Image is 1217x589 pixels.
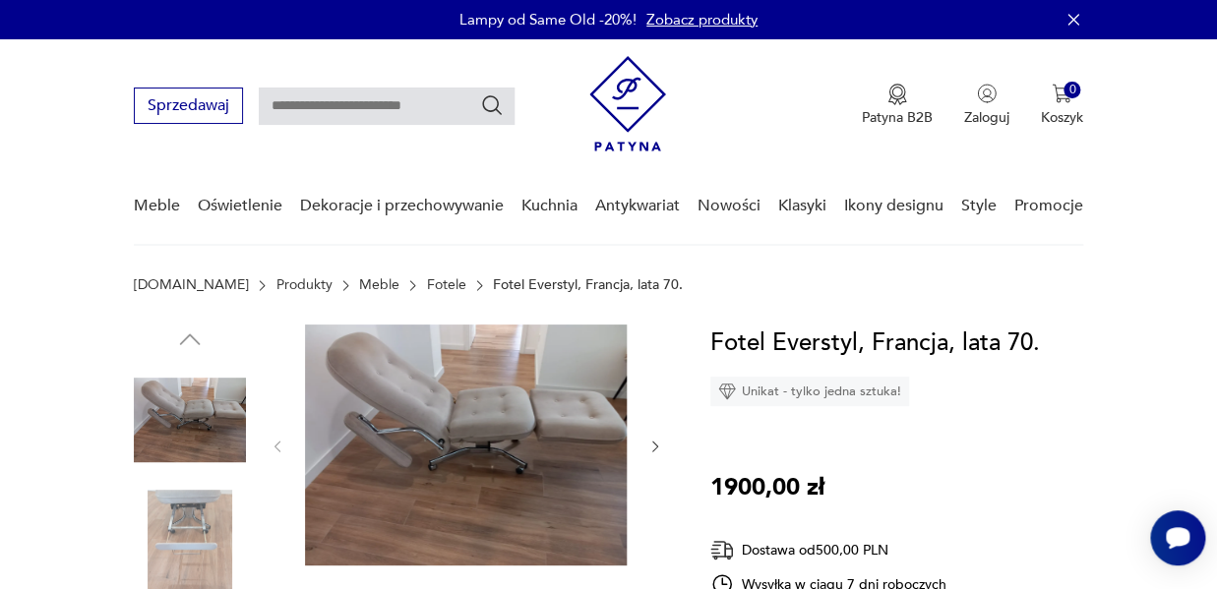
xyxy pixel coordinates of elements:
[778,168,826,244] a: Klasyki
[134,364,246,476] img: Zdjęcie produktu Fotel Everstyl, Francja, lata 70.
[862,108,933,127] p: Patyna B2B
[964,108,1009,127] p: Zaloguj
[595,168,680,244] a: Antykwariat
[1014,168,1083,244] a: Promocje
[198,168,282,244] a: Oświetlenie
[134,168,180,244] a: Meble
[710,469,824,506] p: 1900,00 zł
[710,538,734,562] img: Ikona dostawy
[427,277,466,293] a: Fotele
[359,277,399,293] a: Meble
[710,324,1040,362] h1: Fotel Everstyl, Francja, lata 70.
[646,10,758,29] a: Zobacz produkty
[718,383,736,400] img: Ikona diamentu
[698,168,761,244] a: Nowości
[134,277,249,293] a: [DOMAIN_NAME]
[1150,510,1205,565] iframe: Smartsupp widget button
[1052,84,1071,103] img: Ikona koszyka
[887,84,907,105] img: Ikona medalu
[134,100,243,114] a: Sprzedawaj
[480,93,504,117] button: Szukaj
[862,84,933,127] a: Ikona medaluPatyna B2B
[1064,82,1080,98] div: 0
[1041,84,1083,127] button: 0Koszyk
[521,168,578,244] a: Kuchnia
[844,168,943,244] a: Ikony designu
[964,84,1009,127] button: Zaloguj
[589,56,666,151] img: Patyna - sklep z meblami i dekoracjami vintage
[276,277,333,293] a: Produkty
[862,84,933,127] button: Patyna B2B
[1041,108,1083,127] p: Koszyk
[493,277,683,293] p: Fotel Everstyl, Francja, lata 70.
[459,10,637,29] p: Lampy od Same Old -20%!
[134,88,243,124] button: Sprzedawaj
[710,377,909,406] div: Unikat - tylko jedna sztuka!
[300,168,504,244] a: Dekoracje i przechowywanie
[977,84,997,103] img: Ikonka użytkownika
[710,538,946,562] div: Dostawa od 500,00 PLN
[961,168,997,244] a: Style
[305,324,627,565] img: Zdjęcie produktu Fotel Everstyl, Francja, lata 70.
